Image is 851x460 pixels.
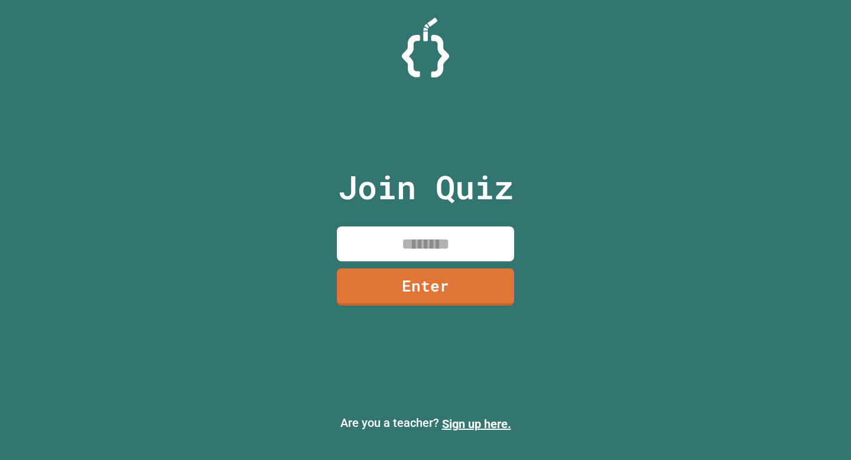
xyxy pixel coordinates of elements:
[337,268,514,306] a: Enter
[338,163,514,212] p: Join Quiz
[801,413,839,448] iframe: chat widget
[442,417,511,431] a: Sign up here.
[9,414,842,433] p: Are you a teacher?
[753,361,839,412] iframe: chat widget
[402,18,449,77] img: Logo.svg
